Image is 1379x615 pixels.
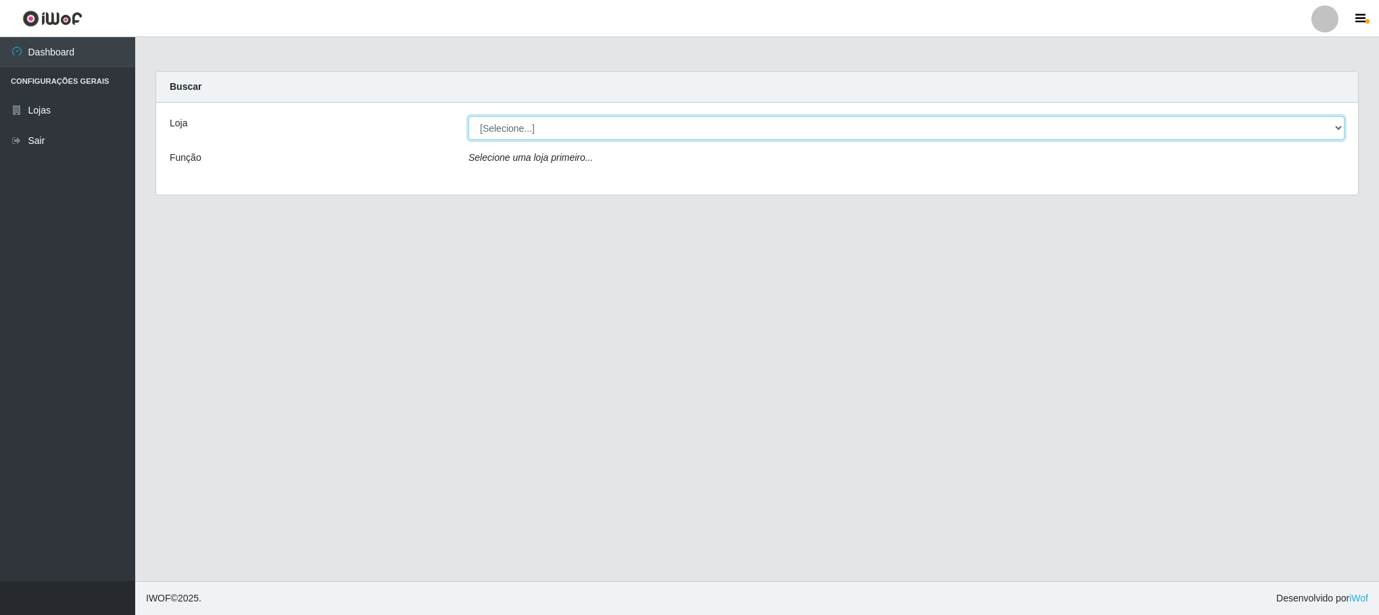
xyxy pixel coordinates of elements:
label: Loja [170,116,187,130]
span: Desenvolvido por [1276,591,1368,606]
img: CoreUI Logo [22,10,82,27]
a: iWof [1349,593,1368,604]
i: Selecione uma loja primeiro... [468,152,593,163]
strong: Buscar [170,81,201,92]
label: Função [170,151,201,165]
span: © 2025 . [146,591,201,606]
span: IWOF [146,593,171,604]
